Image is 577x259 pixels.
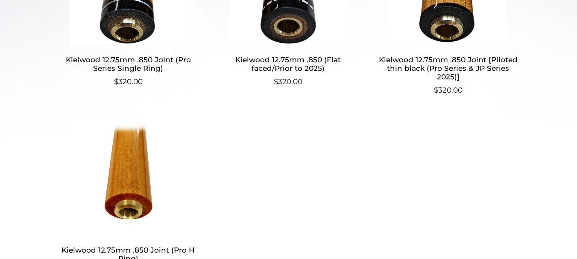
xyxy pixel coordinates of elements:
[217,52,359,76] h2: Kielwood 12.75mm .850 (Flat faced/Prior to 2025)
[434,86,438,94] span: $
[57,120,199,235] img: Kielwood 12.75mm .850 Joint (Pro H Ring)
[274,77,302,86] bdi: 320.00
[57,52,199,76] h2: Kielwood 12.75mm .850 Joint (Pro Series Single Ring)
[434,86,463,94] bdi: 320.00
[377,52,519,85] h2: Kielwood 12.75mm .850 Joint [Piloted thin black (Pro Series & JP Series 2025)]
[114,77,118,86] span: $
[274,77,278,86] span: $
[114,77,143,86] bdi: 320.00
